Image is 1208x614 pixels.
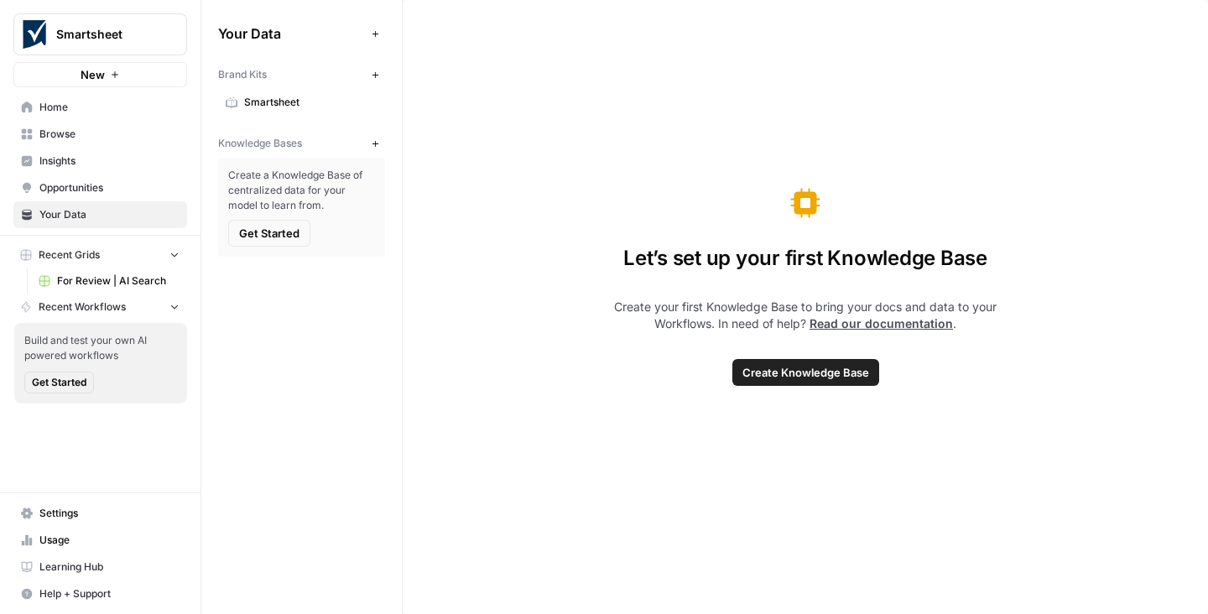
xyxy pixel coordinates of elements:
span: Recent Workflows [39,299,126,315]
span: Recent Grids [39,247,100,263]
span: Smartsheet [56,26,158,43]
img: Smartsheet Logo [19,19,49,49]
span: Build and test your own AI powered workflows [24,333,177,363]
a: Opportunities [13,174,187,201]
span: New [81,66,105,83]
button: Create Knowledge Base [732,359,879,386]
span: Let’s set up your first Knowledge Base [623,245,987,272]
span: Create Knowledge Base [742,364,869,381]
a: Settings [13,500,187,527]
span: Create a Knowledge Base of centralized data for your model to learn from. [228,168,375,213]
span: For Review | AI Search [57,273,180,289]
span: Settings [39,506,180,521]
a: Browse [13,121,187,148]
button: Recent Workflows [13,294,187,320]
a: Read our documentation [810,316,953,330]
span: Learning Hub [39,559,180,575]
a: Usage [13,527,187,554]
button: Recent Grids [13,242,187,268]
span: Brand Kits [218,67,267,82]
span: Get Started [239,225,299,242]
span: Your Data [39,207,180,222]
a: Smartsheet [218,89,385,116]
span: Knowledge Bases [218,136,302,151]
a: Insights [13,148,187,174]
span: Help + Support [39,586,180,601]
span: Get Started [32,375,86,390]
button: Get Started [24,372,94,393]
span: Insights [39,153,180,169]
a: Your Data [13,201,187,228]
span: Usage [39,533,180,548]
span: Create your first Knowledge Base to bring your docs and data to your Workflows. In need of help? . [591,299,1020,332]
span: Browse [39,127,180,142]
button: Get Started [228,220,310,247]
span: Home [39,100,180,115]
span: Your Data [218,23,365,44]
a: For Review | AI Search [31,268,187,294]
button: Help + Support [13,580,187,607]
span: Smartsheet [244,95,377,110]
span: Opportunities [39,180,180,195]
button: New [13,62,187,87]
a: Learning Hub [13,554,187,580]
button: Workspace: Smartsheet [13,13,187,55]
a: Home [13,94,187,121]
